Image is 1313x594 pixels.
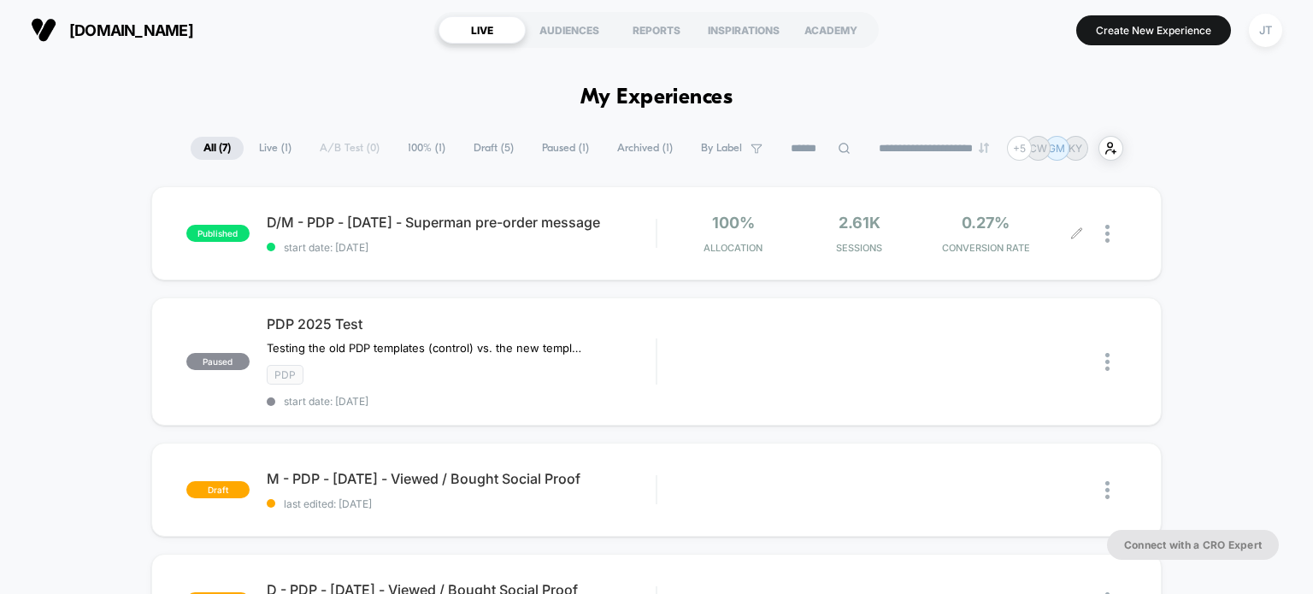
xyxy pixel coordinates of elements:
[927,242,1045,254] span: CONVERSION RATE
[26,16,198,44] button: [DOMAIN_NAME]
[186,481,250,498] span: draft
[704,242,762,254] span: Allocation
[1249,14,1282,47] div: JT
[979,143,989,153] img: end
[69,21,193,39] span: [DOMAIN_NAME]
[267,470,656,487] span: M - PDP - [DATE] - Viewed / Bought Social Proof
[604,137,686,160] span: Archived ( 1 )
[712,214,755,232] span: 100%
[1105,225,1110,243] img: close
[395,137,458,160] span: 100% ( 1 )
[800,242,918,254] span: Sessions
[613,16,700,44] div: REPORTS
[787,16,874,44] div: ACADEMY
[186,225,250,242] span: published
[962,214,1010,232] span: 0.27%
[526,16,613,44] div: AUDIENCES
[267,214,656,231] span: D/M - PDP - [DATE] - Superman pre-order message
[701,142,742,155] span: By Label
[1076,15,1231,45] button: Create New Experience
[1105,353,1110,371] img: close
[1007,136,1032,161] div: + 5
[580,85,733,110] h1: My Experiences
[1069,142,1082,155] p: KY
[267,241,656,254] span: start date: [DATE]
[246,137,304,160] span: Live ( 1 )
[1244,13,1287,48] button: JT
[267,365,303,385] span: PDP
[267,341,584,355] span: Testing the old PDP templates (control) vs. the new template design (test). This is only live for...
[267,497,656,510] span: last edited: [DATE]
[1048,142,1065,155] p: GM
[31,17,56,43] img: Visually logo
[267,315,656,332] span: PDP 2025 Test
[1107,530,1279,560] button: Connect with a CRO Expert
[267,395,656,408] span: start date: [DATE]
[1105,481,1110,499] img: close
[186,353,250,370] span: paused
[529,137,602,160] span: Paused ( 1 )
[1029,142,1047,155] p: CW
[839,214,880,232] span: 2.61k
[191,137,244,160] span: All ( 7 )
[439,16,526,44] div: LIVE
[461,137,527,160] span: Draft ( 5 )
[700,16,787,44] div: INSPIRATIONS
